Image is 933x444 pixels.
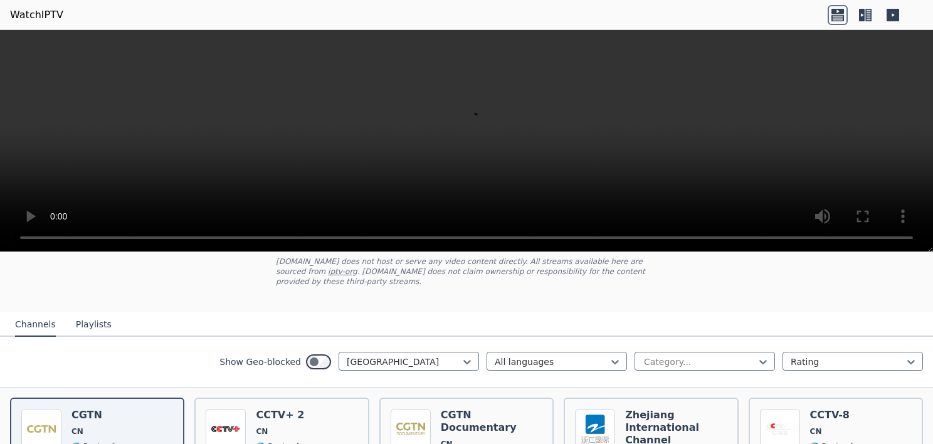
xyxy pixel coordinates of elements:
h6: CCTV+ 2 [256,409,311,421]
span: CN [810,426,822,436]
p: [DOMAIN_NAME] does not host or serve any video content directly. All streams available here are s... [276,256,657,287]
a: iptv-org [328,267,357,276]
h6: CCTV-8 [810,409,865,421]
label: Show Geo-blocked [219,356,301,368]
span: CN [71,426,83,436]
a: WatchIPTV [10,8,63,23]
span: CN [256,426,268,436]
button: Playlists [76,313,112,337]
button: Channels [15,313,56,337]
h6: CGTN [71,409,173,421]
h6: CGTN Documentary [441,409,542,434]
